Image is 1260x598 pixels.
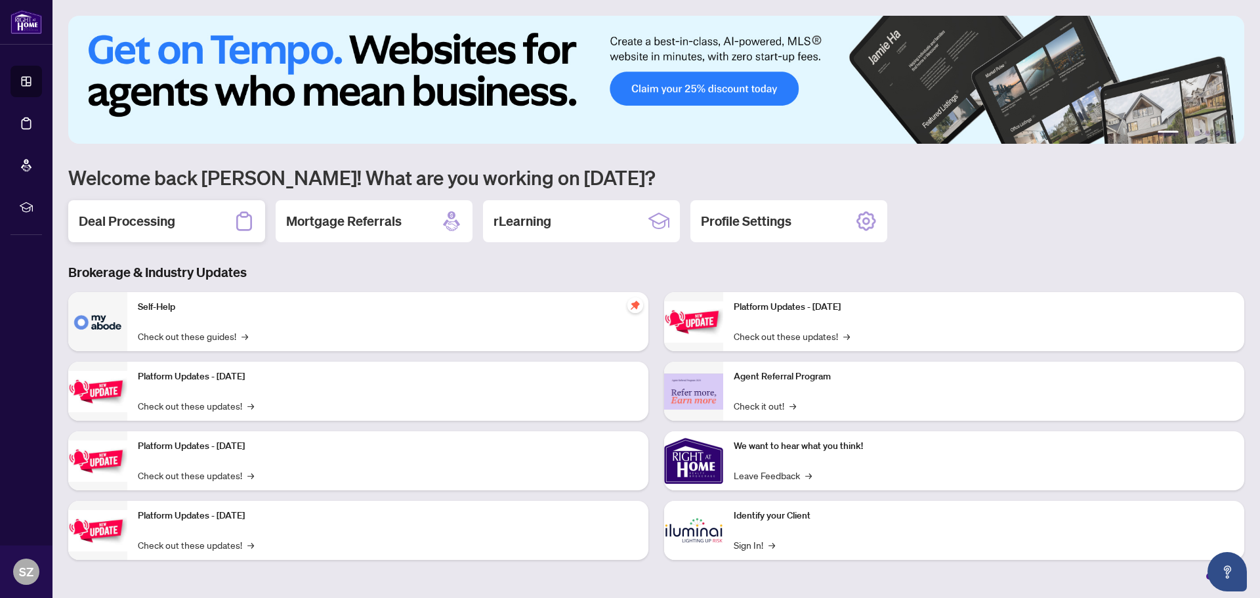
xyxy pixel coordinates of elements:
[247,538,254,552] span: →
[1226,131,1231,136] button: 6
[664,501,723,560] img: Identify your Client
[138,468,254,482] a: Check out these updates!→
[734,329,850,343] a: Check out these updates!→
[768,538,775,552] span: →
[1215,131,1221,136] button: 5
[1158,131,1179,136] button: 1
[805,468,812,482] span: →
[789,398,796,413] span: →
[734,468,812,482] a: Leave Feedback→
[19,563,33,581] span: SZ
[10,10,42,34] img: logo
[247,468,254,482] span: →
[138,370,638,384] p: Platform Updates - [DATE]
[627,297,643,313] span: pushpin
[68,292,127,351] img: Self-Help
[138,398,254,413] a: Check out these updates!→
[734,509,1234,523] p: Identify your Client
[734,370,1234,384] p: Agent Referral Program
[68,371,127,412] img: Platform Updates - September 16, 2025
[138,329,248,343] a: Check out these guides!→
[138,300,638,314] p: Self-Help
[241,329,248,343] span: →
[1205,131,1210,136] button: 4
[1194,131,1200,136] button: 3
[138,538,254,552] a: Check out these updates!→
[664,431,723,490] img: We want to hear what you think!
[664,301,723,343] img: Platform Updates - June 23, 2025
[493,212,551,230] h2: rLearning
[734,300,1234,314] p: Platform Updates - [DATE]
[138,439,638,454] p: Platform Updates - [DATE]
[79,212,175,230] h2: Deal Processing
[68,165,1244,190] h1: Welcome back [PERSON_NAME]! What are you working on [DATE]?
[68,510,127,551] img: Platform Updates - July 8, 2025
[664,374,723,410] img: Agent Referral Program
[247,398,254,413] span: →
[1184,131,1189,136] button: 2
[138,509,638,523] p: Platform Updates - [DATE]
[701,212,791,230] h2: Profile Settings
[734,538,775,552] a: Sign In!→
[734,398,796,413] a: Check it out!→
[286,212,402,230] h2: Mortgage Referrals
[68,440,127,482] img: Platform Updates - July 21, 2025
[68,263,1244,282] h3: Brokerage & Industry Updates
[843,329,850,343] span: →
[68,16,1244,144] img: Slide 0
[734,439,1234,454] p: We want to hear what you think!
[1207,552,1247,591] button: Open asap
